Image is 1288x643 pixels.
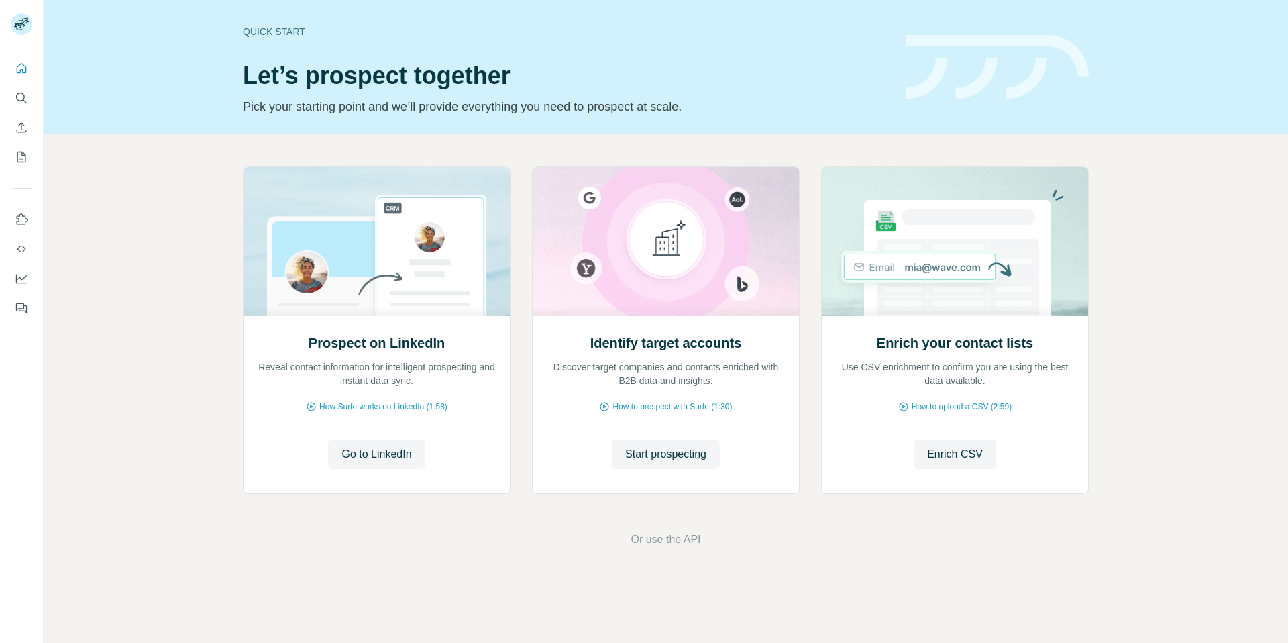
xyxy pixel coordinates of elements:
button: Use Surfe on LinkedIn [11,207,32,232]
div: Quick start [243,25,890,38]
img: Identify target accounts [532,167,800,316]
button: Dashboard [11,266,32,291]
h2: Identify target accounts [590,334,742,352]
span: Start prospecting [625,446,706,462]
button: Start prospecting [612,440,720,469]
img: banner [906,35,1089,100]
span: How to upload a CSV (2:59) [912,401,1012,413]
button: My lists [11,145,32,169]
p: Reveal contact information for intelligent prospecting and instant data sync. [257,360,496,387]
span: How Surfe works on LinkedIn (1:58) [319,401,447,413]
h1: Let’s prospect together [243,62,890,89]
button: Search [11,86,32,110]
span: How to prospect with Surfe (1:30) [612,401,732,413]
p: Pick your starting point and we’ll provide everything you need to prospect at scale. [243,97,890,116]
button: Use Surfe API [11,237,32,261]
p: Use CSV enrichment to confirm you are using the best data available. [835,360,1075,387]
p: Discover target companies and contacts enriched with B2B data and insights. [546,360,786,387]
h2: Prospect on LinkedIn [309,334,445,352]
button: Go to LinkedIn [328,440,425,469]
span: Enrich CSV [927,446,983,462]
img: Prospect on LinkedIn [243,167,511,316]
button: Feedback [11,296,32,320]
h2: Enrich your contact lists [877,334,1033,352]
img: Enrich your contact lists [821,167,1089,316]
button: Quick start [11,56,32,81]
button: Enrich CSV [11,115,32,140]
button: Enrich CSV [914,440,996,469]
button: Or use the API [631,532,700,548]
span: Go to LinkedIn [341,446,411,462]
